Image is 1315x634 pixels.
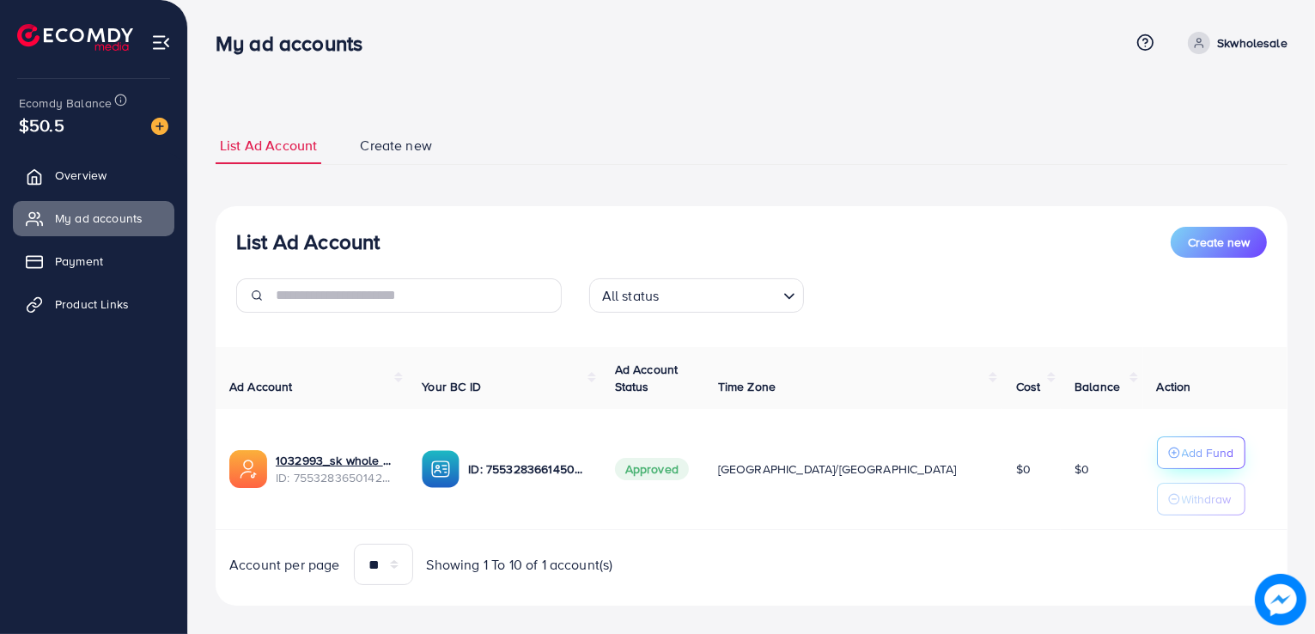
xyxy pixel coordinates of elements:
[589,278,804,313] div: Search for option
[1016,460,1031,478] span: $0
[615,361,679,395] span: Ad Account Status
[1016,378,1041,395] span: Cost
[1182,442,1234,463] p: Add Fund
[55,210,143,227] span: My ad accounts
[1157,483,1245,515] button: Withdraw
[229,378,293,395] span: Ad Account
[276,452,394,469] a: 1032993_sk whole store_1758636153101
[1171,227,1267,258] button: Create new
[599,283,663,308] span: All status
[13,158,174,192] a: Overview
[216,31,376,56] h3: My ad accounts
[55,296,129,313] span: Product Links
[19,94,112,112] span: Ecomdy Balance
[13,201,174,235] a: My ad accounts
[229,555,340,575] span: Account per page
[1255,574,1306,625] img: image
[718,378,776,395] span: Time Zone
[276,452,394,487] div: <span class='underline'>1032993_sk whole store_1758636153101</span></br>7553283650142601223
[427,555,613,575] span: Showing 1 To 10 of 1 account(s)
[1182,489,1232,509] p: Withdraw
[13,287,174,321] a: Product Links
[1157,378,1191,395] span: Action
[236,229,380,254] h3: List Ad Account
[1075,378,1120,395] span: Balance
[55,167,107,184] span: Overview
[422,450,460,488] img: ic-ba-acc.ded83a64.svg
[19,113,64,137] span: $50.5
[422,378,481,395] span: Your BC ID
[1188,234,1250,251] span: Create new
[151,118,168,135] img: image
[229,450,267,488] img: ic-ads-acc.e4c84228.svg
[360,136,432,155] span: Create new
[1217,33,1288,53] p: Skwholesale
[468,459,587,479] p: ID: 7553283661450330119
[1157,436,1245,469] button: Add Fund
[1181,32,1288,54] a: Skwholesale
[55,253,103,270] span: Payment
[17,24,133,51] img: logo
[151,33,171,52] img: menu
[718,460,957,478] span: [GEOGRAPHIC_DATA]/[GEOGRAPHIC_DATA]
[664,280,776,308] input: Search for option
[1075,460,1089,478] span: $0
[220,136,317,155] span: List Ad Account
[13,244,174,278] a: Payment
[615,458,689,480] span: Approved
[276,469,394,486] span: ID: 7553283650142601223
